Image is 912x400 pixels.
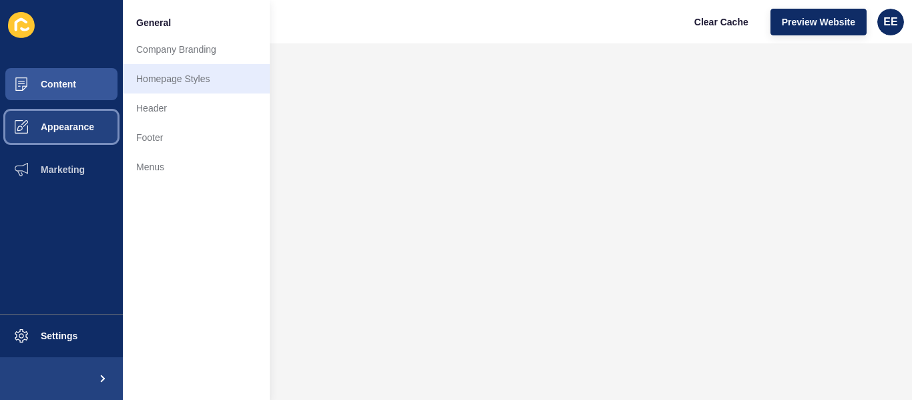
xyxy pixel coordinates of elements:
button: Clear Cache [683,9,760,35]
button: Preview Website [770,9,867,35]
a: Company Branding [123,35,270,64]
a: Header [123,93,270,123]
span: General [136,16,171,29]
a: Footer [123,123,270,152]
a: Homepage Styles [123,64,270,93]
span: Clear Cache [694,15,748,29]
span: Preview Website [782,15,855,29]
span: EE [883,15,897,29]
a: Menus [123,152,270,182]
